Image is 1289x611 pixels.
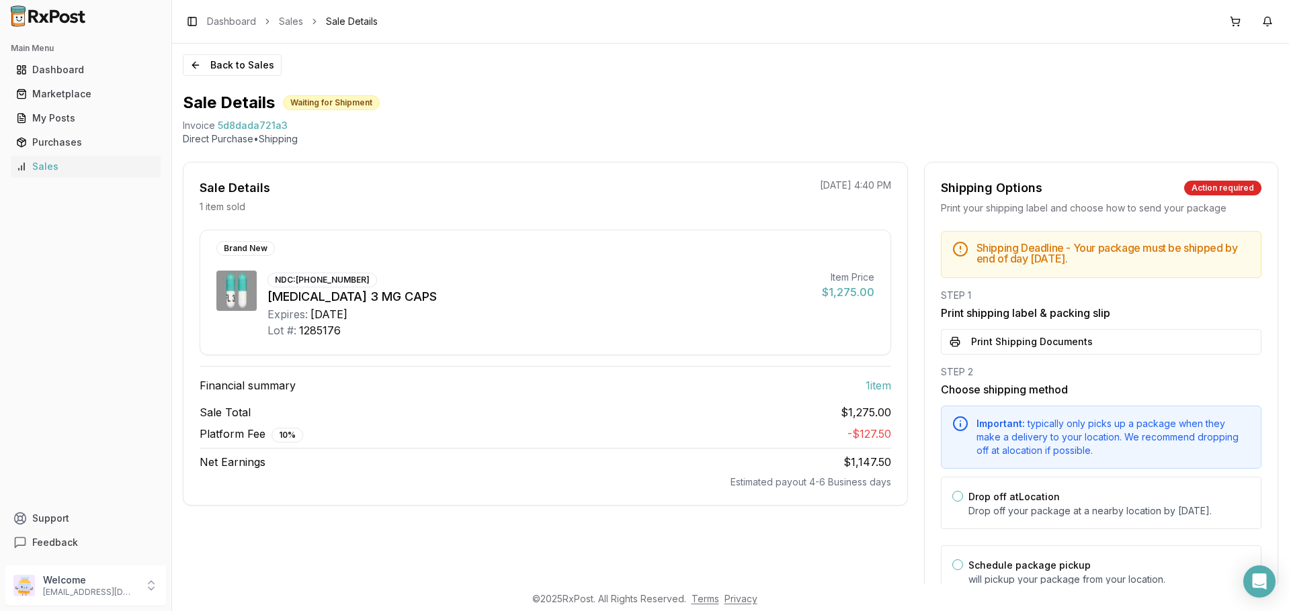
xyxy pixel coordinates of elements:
div: Marketplace [16,87,155,101]
button: Dashboard [5,59,166,81]
button: Print Shipping Documents [941,329,1261,355]
span: Platform Fee [200,426,303,442]
span: Net Earnings [200,454,265,470]
div: [MEDICAL_DATA] 3 MG CAPS [267,287,811,306]
a: My Posts [11,106,161,130]
div: typically only picks up a package when they make a delivery to your location. We recommend droppi... [976,417,1250,457]
div: STEP 2 [941,365,1261,379]
div: [DATE] [310,306,347,322]
a: Sales [11,154,161,179]
button: Marketplace [5,83,166,105]
span: Financial summary [200,377,296,393]
span: Feedback [32,536,78,549]
div: Sale Details [200,179,270,197]
span: - $127.50 [847,427,891,440]
span: $1,147.50 [843,455,891,469]
div: Item Price [822,271,874,284]
div: Lot #: [267,322,296,338]
div: Open Intercom Messenger [1243,565,1276,598]
button: Support [5,506,166,530]
img: User avatar [13,575,35,596]
div: Invoice [183,119,215,132]
button: Sales [5,156,166,177]
div: $1,275.00 [822,284,874,300]
h3: Choose shipping method [941,381,1261,397]
h2: Main Menu [11,43,161,54]
a: Marketplace [11,82,161,106]
label: Drop off at Location [968,491,1060,502]
h3: Print shipping label & packing slip [941,305,1261,321]
span: 1 item [866,377,891,393]
div: Sales [16,160,155,173]
div: My Posts [16,111,155,125]
a: Dashboard [207,15,256,28]
div: Estimated payout 4-6 Business days [200,475,891,489]
div: Purchases [16,136,155,149]
p: Direct Purchase • Shipping [183,132,1278,146]
div: Waiting for Shipment [283,95,380,110]
a: Privacy [724,593,757,604]
p: [DATE] 4:40 PM [820,179,891,192]
h5: Shipping Deadline - Your package must be shipped by end of day [DATE] . [976,242,1250,264]
p: will pickup your package from your location. [968,573,1250,586]
a: Sales [279,15,303,28]
span: 5d8dada721a3 [218,119,288,132]
div: Expires: [267,306,308,322]
span: Sale Total [200,404,251,420]
div: Action required [1184,181,1261,195]
a: Terms [692,593,719,604]
img: Vraylar 3 MG CAPS [216,271,257,311]
label: Schedule package pickup [968,559,1091,571]
button: Purchases [5,132,166,153]
button: Back to Sales [183,54,282,76]
a: Purchases [11,130,161,154]
div: NDC: [PHONE_NUMBER] [267,273,377,287]
div: Shipping Options [941,179,1042,197]
button: Feedback [5,530,166,555]
a: Dashboard [11,58,161,82]
div: Brand New [216,241,275,256]
div: Dashboard [16,63,155,77]
img: RxPost Logo [5,5,91,27]
span: $1,275.00 [841,404,891,420]
p: Drop off your package at a nearby location by [DATE] . [968,504,1250,518]
div: Print your shipping label and choose how to send your package [941,201,1261,215]
span: Sale Details [326,15,378,28]
button: My Posts [5,107,166,129]
div: 10 % [272,428,303,442]
div: STEP 1 [941,289,1261,302]
div: 1285176 [299,322,341,338]
nav: breadcrumb [207,15,378,28]
p: 1 item sold [200,200,245,214]
h1: Sale Details [183,92,275,113]
p: Welcome [43,573,136,587]
span: Important: [976,418,1025,429]
p: [EMAIL_ADDRESS][DOMAIN_NAME] [43,587,136,598]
